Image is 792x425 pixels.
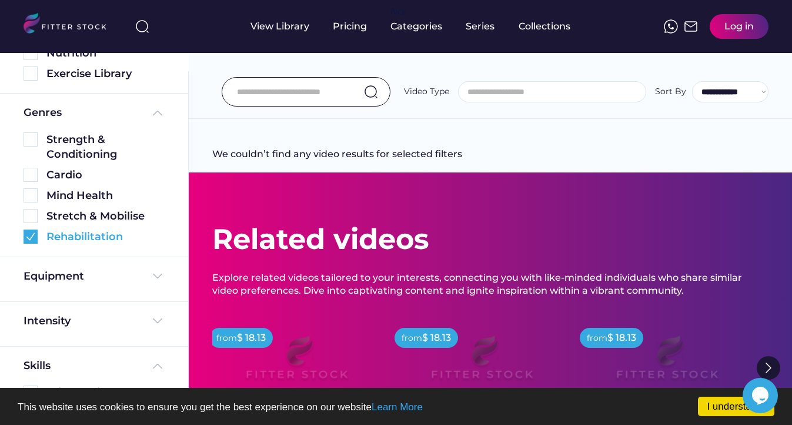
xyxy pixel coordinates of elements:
img: Frame%20%284%29.svg [151,314,165,328]
div: from [587,333,607,344]
img: Frame%20%284%29.svg [151,269,165,283]
div: Categories [390,20,442,33]
img: Frame%2079%20%281%29.svg [592,321,742,406]
div: Stretch & Mobilise [46,209,165,224]
img: Rectangle%205126.svg [24,67,38,81]
div: Related videos [212,220,429,259]
div: Series [466,20,495,33]
div: Collections [519,20,570,33]
img: meteor-icons_whatsapp%20%281%29.svg [664,19,678,34]
div: fvck [390,6,406,18]
img: Frame%20%285%29.svg [151,106,165,120]
a: Learn More [372,401,423,413]
img: Frame%20%285%29.svg [151,359,165,373]
div: Log in [724,20,754,33]
iframe: chat widget [743,378,780,413]
div: Skills [24,358,53,373]
div: from [402,333,422,344]
div: Advanced [46,385,165,400]
div: View Library [250,20,309,33]
div: Strength & Conditioning [46,132,165,162]
p: This website uses cookies to ensure you get the best experience on our website [18,402,774,412]
img: search-normal%203.svg [135,19,149,34]
img: Frame%2079%20%281%29.svg [221,321,372,406]
div: Video Type [404,86,449,98]
div: Explore related videos tailored to your interests, connecting you with like-minded individuals wh... [212,271,768,298]
a: I understand! [698,397,774,416]
div: Equipment [24,269,84,284]
div: Cardio [46,168,165,182]
div: Sort By [655,86,686,98]
img: Group%201000002360.svg [24,230,38,244]
div: Exercise Library [46,67,165,81]
img: Rectangle%205126.svg [24,188,38,202]
img: Group%201000002322%20%281%29.svg [757,356,780,380]
img: search-normal.svg [364,85,378,99]
div: Rehabilitation [46,230,165,244]
div: Pricing [333,20,367,33]
div: Genres [24,105,62,120]
img: Rectangle%205126.svg [24,209,38,223]
img: Rectangle%205126.svg [24,386,38,400]
div: Mind Health [46,188,165,203]
div: Intensity [24,314,71,328]
img: Frame%2051.svg [684,19,698,34]
div: We couldn’t find any video results for selected filters [212,148,462,172]
img: Rectangle%205126.svg [24,168,38,182]
img: Rectangle%205126.svg [24,132,38,147]
div: Nutrition [46,46,165,61]
img: Frame%2079%20%281%29.svg [406,321,557,406]
div: from [216,333,237,344]
img: LOGO.svg [24,13,116,37]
